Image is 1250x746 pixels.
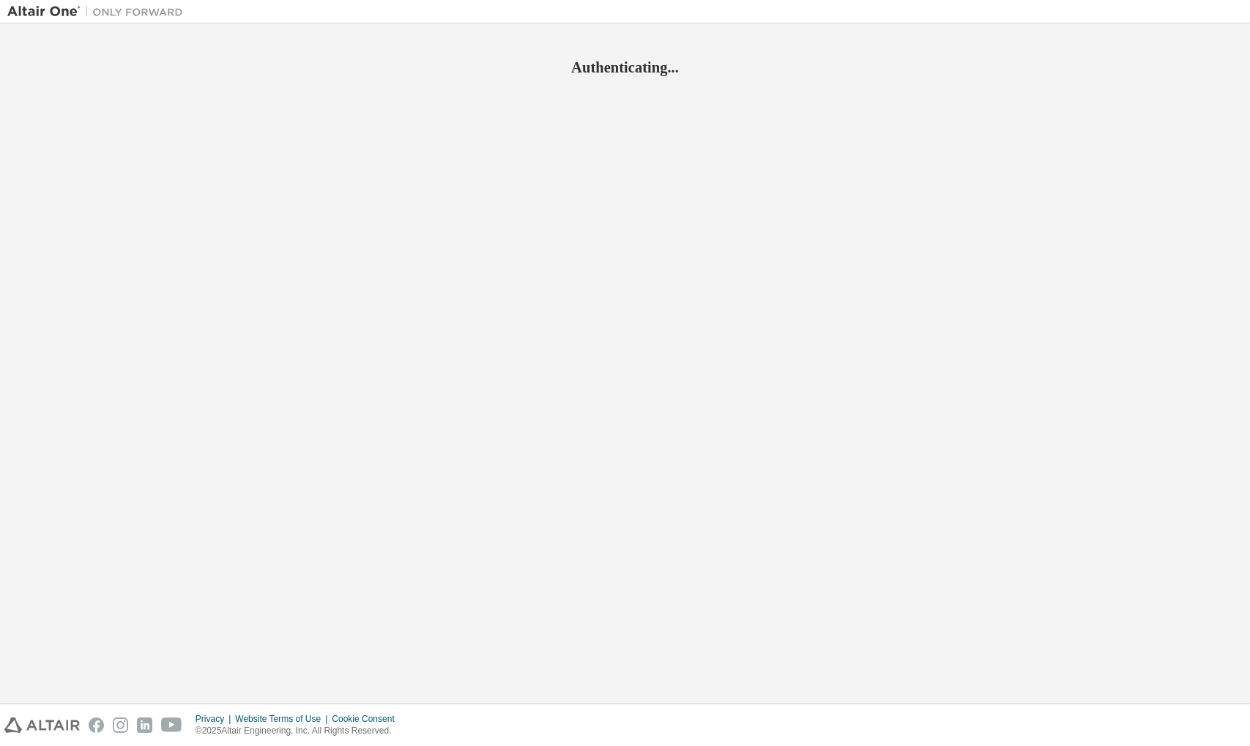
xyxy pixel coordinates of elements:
img: youtube.svg [161,717,182,733]
p: © 2025 Altair Engineering, Inc. All Rights Reserved. [196,725,403,737]
div: Cookie Consent [332,713,403,725]
img: linkedin.svg [137,717,152,733]
img: altair_logo.svg [4,717,80,733]
div: Privacy [196,713,235,725]
img: instagram.svg [113,717,128,733]
img: facebook.svg [89,717,104,733]
h2: Authenticating... [7,58,1243,77]
img: Altair One [7,4,190,19]
div: Website Terms of Use [235,713,332,725]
